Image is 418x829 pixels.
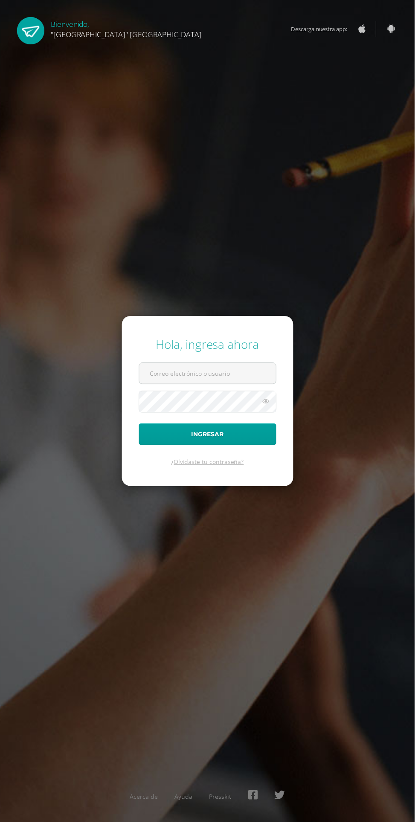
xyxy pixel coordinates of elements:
[140,366,278,387] input: Correo electrónico o usuario
[51,29,203,40] span: "[GEOGRAPHIC_DATA]" [GEOGRAPHIC_DATA]
[140,339,279,355] div: Hola, ingresa ahora
[211,799,233,807] a: Presskit
[176,799,194,807] a: Ayuda
[140,427,279,449] button: Ingresar
[172,461,246,470] a: ¿Olvidaste tu contraseña?
[131,799,159,807] a: Acerca de
[293,21,359,38] span: Descarga nuestra app:
[51,17,203,40] div: Bienvenido,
